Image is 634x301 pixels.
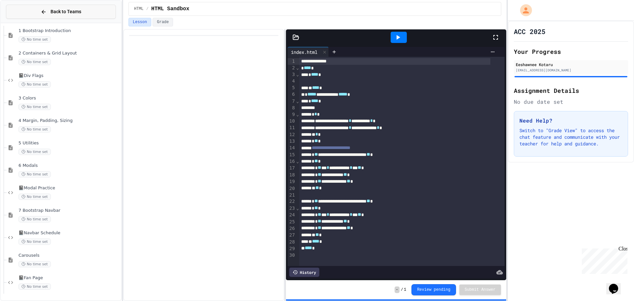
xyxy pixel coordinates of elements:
span: No time set [18,171,51,177]
div: 23 [288,205,296,212]
button: Lesson [128,18,151,26]
span: Fold line [296,159,299,164]
span: 6 Modals [18,163,120,169]
div: 17 [288,165,296,171]
div: 4 [288,78,296,85]
h2: Your Progress [514,47,628,56]
div: 10 [288,118,296,125]
div: 22 [288,198,296,205]
div: index.html [288,49,321,56]
div: 11 [288,125,296,131]
div: 7 [288,98,296,105]
span: Fold line [296,72,299,77]
div: 25 [288,219,296,225]
div: index.html [288,47,329,57]
span: No time set [18,283,51,290]
span: No time set [18,126,51,132]
div: 3 [288,71,296,78]
span: Fold line [296,206,299,211]
div: 9 [288,111,296,118]
span: 1 Bootstrap Introduction [18,28,120,34]
iframe: chat widget [579,246,627,274]
div: 30 [288,252,296,259]
span: / [146,6,149,12]
span: HTML Sandbox [151,5,189,13]
div: 28 [288,239,296,245]
span: 2 Containers & Grid Layout [18,51,120,56]
span: Fold line [296,98,299,104]
span: Carousels [18,253,120,258]
div: My Account [513,3,534,18]
span: 7 Bootstrap Navbar [18,208,120,213]
span: 1 [404,287,406,292]
span: No time set [18,239,51,245]
span: - [395,286,400,293]
div: 6 [288,91,296,98]
span: No time set [18,216,51,222]
span: 5 Utilities [18,140,120,146]
div: 29 [288,245,296,252]
h1: ACC 2025 [514,27,546,36]
span: HTML [134,6,144,12]
div: 27 [288,232,296,239]
div: 15 [288,152,296,158]
div: [EMAIL_ADDRESS][DOMAIN_NAME] [516,68,626,73]
div: Eeshawnee Kotaru [516,61,626,67]
span: No time set [18,59,51,65]
span: 📓Navbar Schedule [18,230,120,236]
div: 12 [288,132,296,138]
span: No time set [18,194,51,200]
div: Chat with us now!Close [3,3,46,42]
span: Back to Teams [51,8,81,15]
span: 📓Fan Page [18,275,120,281]
span: No time set [18,104,51,110]
div: 1 [288,58,296,65]
div: 20 [288,185,296,192]
span: 📓Div Flags [18,73,120,79]
button: Submit Answer [459,284,501,295]
span: No time set [18,149,51,155]
div: 18 [288,172,296,178]
div: 5 [288,85,296,91]
span: No time set [18,36,51,43]
div: 16 [288,158,296,165]
button: Grade [153,18,173,26]
div: 8 [288,105,296,111]
span: 4 Margin, Padding, Sizing [18,118,120,124]
span: No time set [18,81,51,88]
button: Review pending [411,284,456,295]
button: Back to Teams [6,5,116,19]
div: 26 [288,225,296,232]
div: 19 [288,178,296,185]
h3: Need Help? [519,117,622,125]
span: No time set [18,261,51,267]
div: 2 [288,65,296,71]
div: 13 [288,138,296,145]
div: 21 [288,192,296,199]
div: 24 [288,212,296,218]
span: Fold line [296,65,299,70]
div: History [289,268,319,277]
div: 14 [288,145,296,151]
div: No due date set [514,98,628,106]
span: Submit Answer [465,287,496,292]
span: / [401,287,403,292]
span: 3 Colors [18,95,120,101]
h2: Assignment Details [514,86,628,95]
span: 📓Modal Practice [18,185,120,191]
p: Switch to "Grade View" to access the chat feature and communicate with your teacher for help and ... [519,127,622,147]
span: Fold line [296,112,299,117]
iframe: chat widget [606,275,627,294]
